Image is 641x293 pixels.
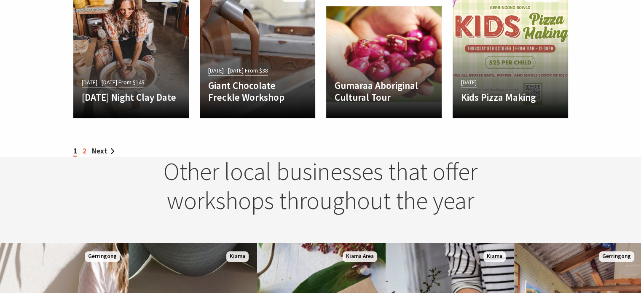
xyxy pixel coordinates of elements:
[208,66,244,75] span: [DATE] - [DATE]
[461,78,477,87] span: [DATE]
[85,251,120,262] span: Gerringong
[599,251,634,262] span: Gerringong
[73,146,77,157] span: 1
[483,251,506,262] span: Kiama
[82,78,117,87] span: [DATE] - [DATE]
[208,80,307,103] h4: Giant Chocolate Freckle Workshop
[156,157,486,215] h2: Other local businesses that offer workshops throughout the year
[245,66,268,75] span: From $38
[118,78,145,87] span: From $145
[92,146,115,156] a: Next
[83,146,86,156] a: 2
[226,251,249,262] span: Kiama
[82,91,180,103] h4: [DATE] Night Clay Date
[343,251,377,262] span: Kiama Area
[335,80,433,103] h4: Gumaraa Aboriginal Cultural Tour
[461,91,560,103] h4: Kids Pizza Making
